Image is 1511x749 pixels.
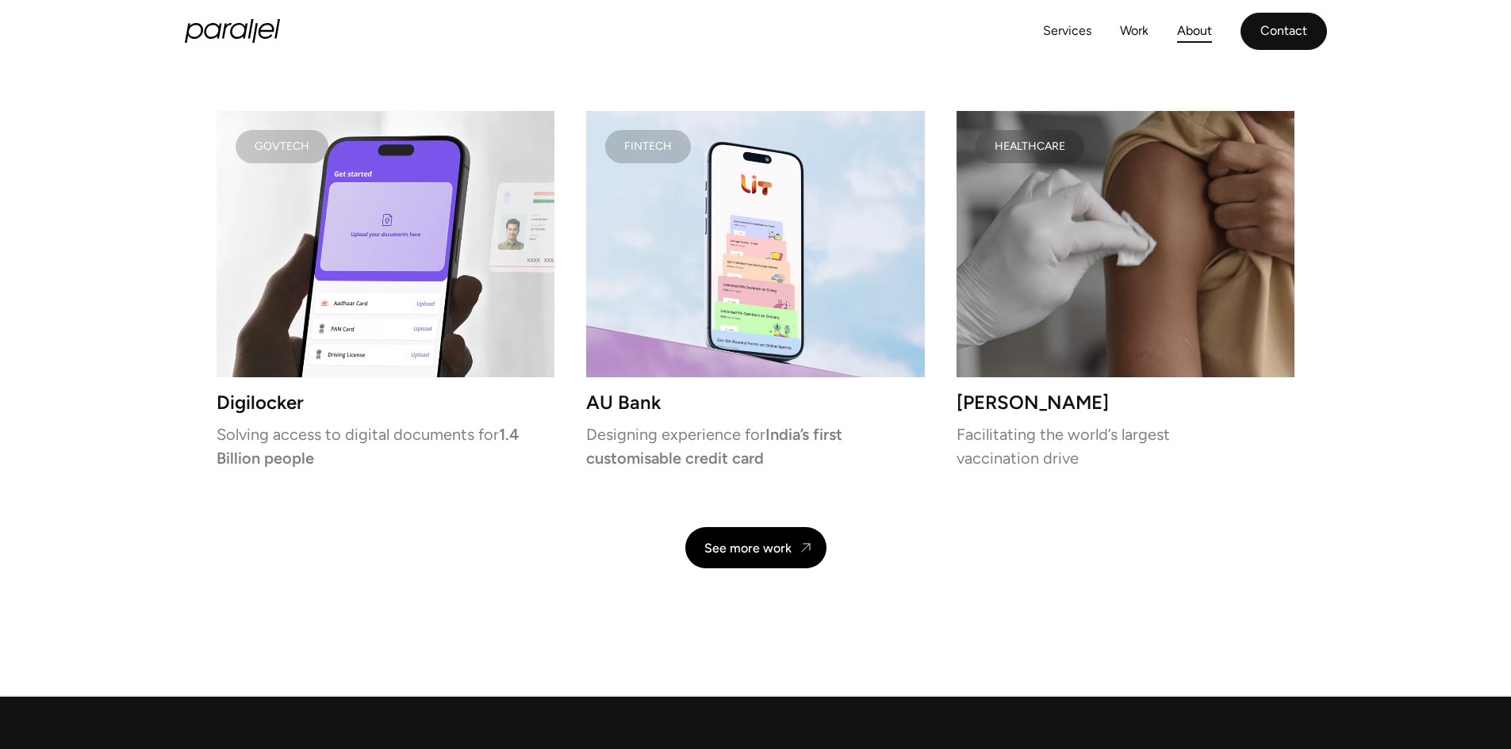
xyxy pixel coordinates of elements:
[586,111,925,464] a: FINTECHAU BankDesigning experience forIndia’s first customisable credit card
[217,396,555,410] h3: Digilocker
[957,396,1295,410] h3: [PERSON_NAME]
[586,396,925,410] h3: AU Bank
[1120,20,1149,43] a: Work
[624,143,672,151] div: FINTECH
[957,111,1295,464] a: HEALTHCARE[PERSON_NAME]Facilitating the world’s largest vaccination drive
[685,527,826,568] a: See more work
[1241,13,1327,50] a: Contact
[217,111,555,464] a: GovtechDigilockerSolving access to digital documents for1.4 Billion people
[957,429,1295,464] p: Facilitating the world’s largest vaccination drive
[185,19,280,43] a: home
[217,429,555,464] p: Solving access to digital documents for
[1177,20,1212,43] a: About
[995,143,1065,151] div: HEALTHCARE
[255,143,309,151] div: Govtech
[1043,20,1091,43] a: Services
[586,429,925,464] p: Designing experience for
[704,541,792,556] div: See more work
